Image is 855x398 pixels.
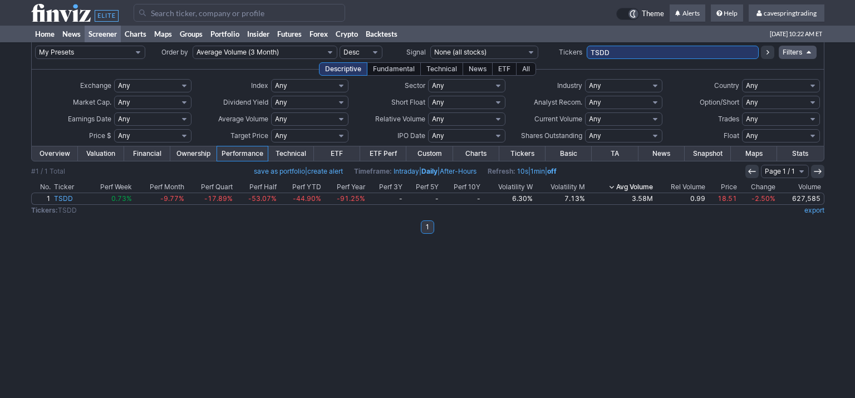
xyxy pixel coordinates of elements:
[176,26,207,42] a: Groups
[124,146,170,161] a: Financial
[499,146,546,161] a: Tickers
[52,193,85,204] a: TSDD
[406,48,426,56] span: Signal
[278,181,323,193] th: Perf YTD
[711,4,743,22] a: Help
[31,206,58,214] b: Tickers:
[777,193,824,204] a: 627,585
[251,81,268,90] span: Index
[534,181,587,193] th: Volatility M
[521,131,582,140] span: Shares Outstanding
[670,4,705,22] a: Alerts
[31,205,582,216] td: TSDD
[724,131,739,140] span: Float
[517,167,528,175] a: 10s
[749,4,824,22] a: cavespringtrading
[80,81,111,90] span: Exchange
[362,26,401,42] a: Backtests
[718,115,739,123] span: Trades
[85,193,133,204] a: 0.73%
[804,206,824,214] a: export
[421,167,438,175] a: Daily
[273,26,306,42] a: Futures
[323,181,367,193] th: Perf Year
[234,181,278,193] th: Perf Half
[731,146,777,161] a: Maps
[367,193,404,204] a: -
[314,146,360,161] a: ETF
[534,98,582,106] span: Analyst Recom.
[530,167,545,175] a: 1min
[739,181,777,193] th: Change
[404,181,440,193] th: Perf 5Y
[31,26,58,42] a: Home
[420,62,463,76] div: Technical
[739,193,777,204] a: -2.50%
[391,98,425,106] span: Short Float
[655,193,707,204] a: 0.99
[254,166,343,177] span: |
[161,48,188,56] span: Order by
[85,181,133,193] th: Perf Week
[592,146,638,161] a: TA
[360,146,406,161] a: ETF Perf
[134,181,186,193] th: Perf Month
[89,131,111,140] span: Price $
[204,194,233,203] span: -17.89%
[68,115,111,123] span: Earnings Date
[685,146,731,161] a: Snapshot
[488,167,515,175] b: Refresh:
[32,146,78,161] a: Overview
[482,181,534,193] th: Volatility W
[642,8,664,20] span: Theme
[306,26,332,42] a: Forex
[186,181,234,193] th: Perf Quart
[700,98,739,106] span: Option/Short
[230,131,268,140] span: Target Price
[404,193,440,204] a: -
[354,166,476,177] span: | |
[440,167,476,175] a: After-Hours
[718,194,737,203] span: 18.51
[482,193,534,204] a: 6.30%
[714,81,739,90] span: Country
[52,181,85,193] th: Ticker
[779,46,817,59] a: Filters
[751,194,775,203] span: -2.50%
[234,193,278,204] a: -53.07%
[293,194,321,203] span: -44.90%
[319,62,367,76] div: Descriptive
[58,26,85,42] a: News
[73,98,111,106] span: Market Cap.
[218,115,268,123] span: Average Volume
[440,181,482,193] th: Perf 10Y
[223,98,268,106] span: Dividend Yield
[638,146,685,161] a: News
[764,9,817,17] span: cavespringtrading
[488,166,557,177] span: | |
[332,26,362,42] a: Crypto
[268,146,314,161] a: Technical
[254,167,305,175] a: save as portfolio
[186,193,234,204] a: -17.89%
[707,181,739,193] th: Price
[426,220,429,234] b: 1
[150,26,176,42] a: Maps
[121,26,150,42] a: Charts
[367,62,421,76] div: Fundamental
[655,181,707,193] th: Rel Volume
[375,115,425,123] span: Relative Volume
[587,181,655,193] th: Avg Volume
[405,81,425,90] span: Sector
[557,81,582,90] span: Industry
[559,48,582,56] span: Tickers
[243,26,273,42] a: Insider
[31,181,53,193] th: No.
[546,146,592,161] a: Basic
[85,26,121,42] a: Screener
[32,193,53,204] a: 1
[207,26,243,42] a: Portfolio
[547,167,557,175] a: off
[160,194,184,203] span: -9.77%
[516,62,536,76] div: All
